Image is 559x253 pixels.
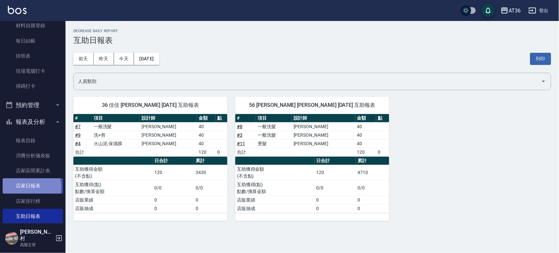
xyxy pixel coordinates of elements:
[235,148,256,156] td: 合計
[356,157,389,165] th: 累計
[509,7,521,15] div: AT36
[75,141,81,146] a: #4
[235,114,389,157] table: a dense table
[376,114,389,123] th: 點
[73,29,551,33] h2: Decrease Daily Report
[153,157,194,165] th: 日合計
[256,139,292,148] td: 燙髮
[73,165,153,180] td: 互助獲得金額 (不含點)
[292,114,356,123] th: 設計師
[75,124,81,129] a: #7
[235,165,315,180] td: 互助獲得金額 (不含點)
[530,53,551,65] button: 列印
[356,131,376,139] td: 40
[134,53,159,65] button: [DATE]
[73,157,227,213] table: a dense table
[3,194,63,209] a: 店家排行榜
[356,114,376,123] th: 金額
[3,49,63,64] a: 排班表
[216,114,227,123] th: 點
[315,196,356,204] td: 0
[194,204,227,213] td: 0
[3,113,63,130] button: 報表及分析
[140,139,197,148] td: [PERSON_NAME]
[3,97,63,114] button: 預約管理
[197,114,216,123] th: 金額
[235,180,315,196] td: 互助獲得(點) 點數/換算金額
[73,204,153,213] td: 店販抽成
[315,165,356,180] td: 120
[243,102,381,108] span: 56 [PERSON_NAME] [PERSON_NAME] [DATE] 互助報表
[3,133,63,148] a: 報表目錄
[356,204,389,213] td: 0
[3,64,63,79] a: 現場電腦打卡
[8,6,27,14] img: Logo
[73,114,227,157] table: a dense table
[376,148,389,156] td: 0
[92,131,140,139] td: 洗+剪
[73,148,92,156] td: 合計
[194,180,227,196] td: 0/0
[3,79,63,94] a: 掃碼打卡
[538,76,549,87] button: Open
[315,204,356,213] td: 0
[292,139,356,148] td: [PERSON_NAME]
[292,131,356,139] td: [PERSON_NAME]
[20,242,53,248] p: 高階主管
[92,122,140,131] td: 一般洗髮
[73,53,94,65] button: 前天
[256,114,292,123] th: 項目
[216,148,227,156] td: 0
[3,209,63,224] a: 互助日報表
[3,33,63,49] a: 每日結帳
[356,165,389,180] td: 4710
[197,139,216,148] td: 40
[153,180,194,196] td: 0/0
[114,53,134,65] button: 今天
[3,18,63,33] a: 材料自購登錄
[235,204,315,213] td: 店販抽成
[292,122,356,131] td: [PERSON_NAME]
[356,148,376,156] td: 120
[194,157,227,165] th: 累計
[140,131,197,139] td: [PERSON_NAME]
[256,122,292,131] td: 一般洗髮
[194,165,227,180] td: 3430
[94,53,114,65] button: 昨天
[197,131,216,139] td: 40
[153,165,194,180] td: 120
[482,4,495,17] button: save
[197,122,216,131] td: 40
[315,180,356,196] td: 0/0
[197,148,216,156] td: 120
[237,124,242,129] a: #8
[73,114,92,123] th: #
[356,180,389,196] td: 0/0
[5,232,18,245] img: Person
[235,196,315,204] td: 店販業績
[315,157,356,165] th: 日合計
[73,36,551,45] h3: 互助日報表
[256,131,292,139] td: 一般洗髮
[92,139,140,148] td: 火山泥.保濕膜
[92,114,140,123] th: 項目
[498,4,523,17] button: AT36
[3,163,63,178] a: 店家區間累計表
[153,196,194,204] td: 0
[356,122,376,131] td: 40
[73,196,153,204] td: 店販業績
[194,196,227,204] td: 0
[235,157,389,213] table: a dense table
[356,139,376,148] td: 40
[237,132,242,138] a: #3
[20,229,53,242] h5: [PERSON_NAME]村
[81,102,220,108] span: 36 佳佳 [PERSON_NAME] [DATE] 互助報表
[140,122,197,131] td: [PERSON_NAME]
[235,114,256,123] th: #
[75,132,81,138] a: #9
[237,141,245,146] a: #11
[3,148,63,163] a: 消費分析儀表板
[76,76,538,87] input: 人員名稱
[140,114,197,123] th: 設計師
[356,196,389,204] td: 0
